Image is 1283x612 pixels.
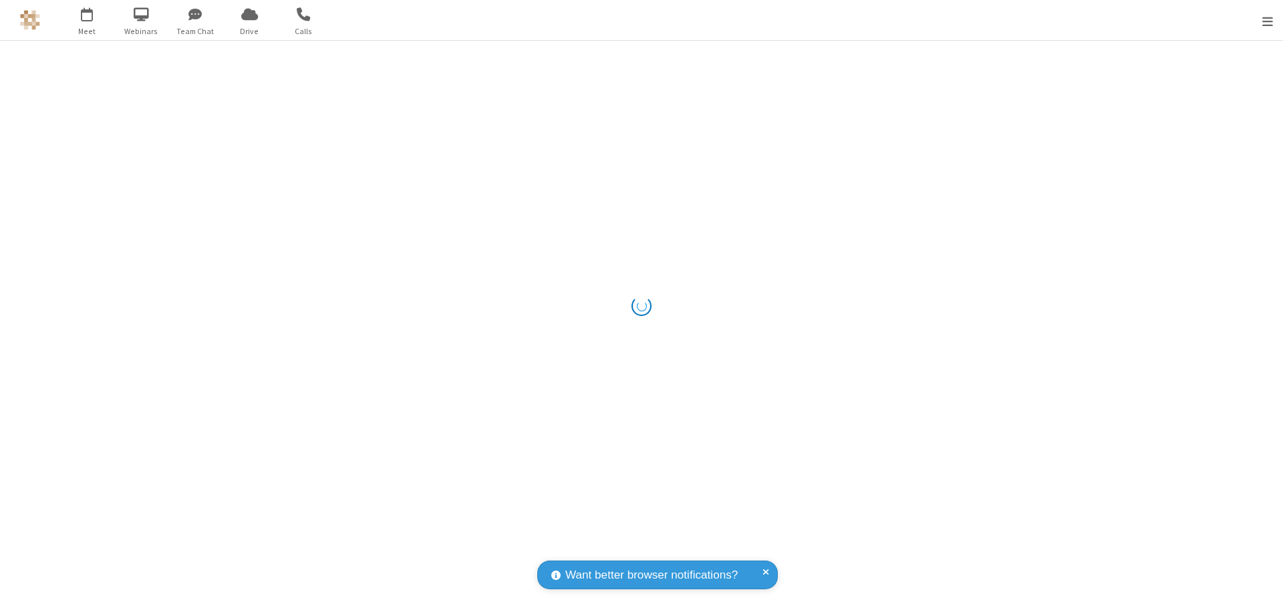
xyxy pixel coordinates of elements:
[20,10,40,30] img: QA Selenium DO NOT DELETE OR CHANGE
[565,567,738,584] span: Want better browser notifications?
[62,25,112,37] span: Meet
[279,25,329,37] span: Calls
[116,25,166,37] span: Webinars
[225,25,275,37] span: Drive
[170,25,221,37] span: Team Chat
